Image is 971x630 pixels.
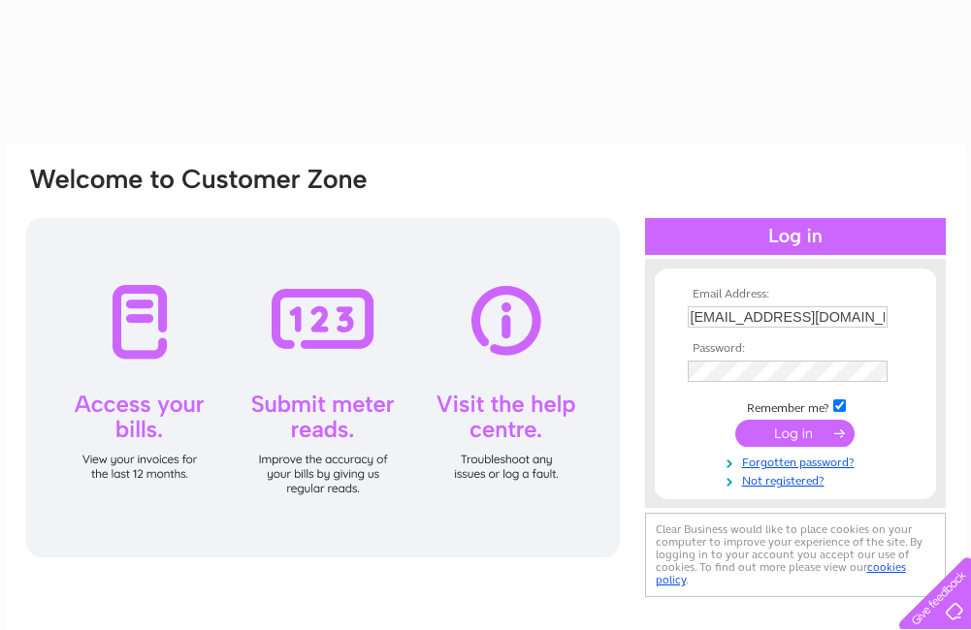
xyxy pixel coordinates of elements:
[683,342,908,356] th: Password:
[656,560,906,586] a: cookies policy
[735,420,855,447] input: Submit
[688,470,908,488] a: Not registered?
[645,513,946,597] div: Clear Business would like to place cookies on your computer to improve your experience of the sit...
[683,396,908,416] td: Remember me?
[688,452,908,470] a: Forgotten password?
[683,288,908,301] th: Email Address:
